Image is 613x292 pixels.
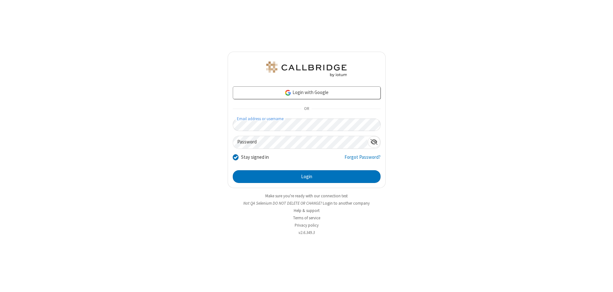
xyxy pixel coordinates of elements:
label: Stay signed in [241,154,269,161]
a: Forgot Password? [344,154,381,166]
div: Show password [368,136,380,148]
span: OR [301,105,312,113]
a: Terms of service [293,215,320,221]
li: Not QA Selenium DO NOT DELETE OR CHANGE? [228,200,386,206]
li: v2.6.349.3 [228,230,386,236]
a: Help & support [294,208,320,213]
a: Make sure you're ready with our connection test [265,193,348,199]
a: Login with Google [233,86,381,99]
a: Privacy policy [295,223,319,228]
img: google-icon.png [284,89,291,96]
img: QA Selenium DO NOT DELETE OR CHANGE [265,62,348,77]
button: Login [233,170,381,183]
input: Email address or username [233,119,381,131]
input: Password [233,136,368,149]
button: Login to another company [323,200,370,206]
